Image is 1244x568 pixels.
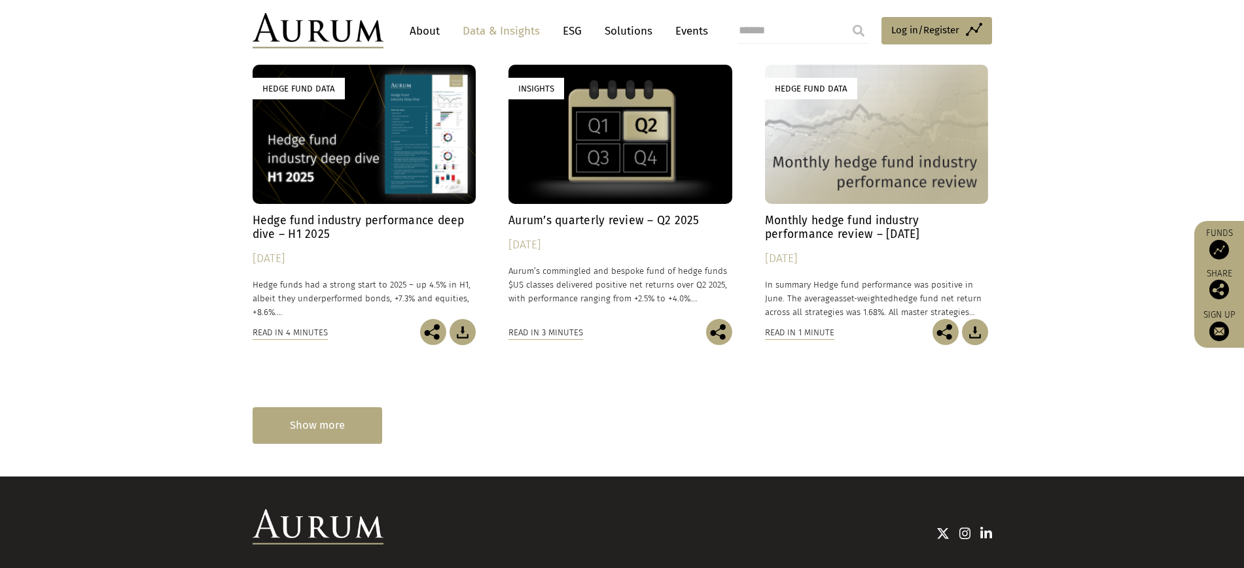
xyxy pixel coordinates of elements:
[1201,309,1237,341] a: Sign up
[980,527,992,540] img: Linkedin icon
[420,319,446,345] img: Share this post
[845,18,872,44] input: Submit
[253,78,345,99] div: Hedge Fund Data
[450,319,476,345] img: Download Article
[508,236,732,254] div: [DATE]
[881,17,992,44] a: Log in/Register
[253,278,476,319] p: Hedge funds had a strong start to 2025 – up 4.5% in H1, albeit they underperformed bonds, +7.3% a...
[1209,322,1229,341] img: Sign up to our newsletter
[959,527,971,540] img: Instagram icon
[669,19,708,43] a: Events
[508,326,583,340] div: Read in 3 minutes
[765,326,834,340] div: Read in 1 minute
[253,214,476,241] h4: Hedge fund industry performance deep dive – H1 2025
[253,13,383,48] img: Aurum
[1209,280,1229,299] img: Share this post
[403,19,446,43] a: About
[834,293,893,303] span: asset-weighted
[1209,240,1229,259] img: Access Funds
[765,250,989,268] div: [DATE]
[765,65,989,319] a: Hedge Fund Data Monthly hedge fund industry performance review – [DATE] [DATE] In summary Hedge f...
[508,65,732,319] a: Insights Aurum’s quarterly review – Q2 2025 [DATE] Aurum’s commingled and bespoke fund of hedge f...
[933,319,959,345] img: Share this post
[253,509,383,544] img: Aurum Logo
[508,214,732,227] h4: Aurum’s quarterly review – Q2 2025
[508,78,564,99] div: Insights
[253,407,382,443] div: Show more
[556,19,588,43] a: ESG
[1201,269,1237,299] div: Share
[706,319,732,345] img: Share this post
[456,19,546,43] a: Data & Insights
[765,278,989,319] p: In summary Hedge fund performance was positive in June. The average hedge fund net return across ...
[765,78,857,99] div: Hedge Fund Data
[253,326,328,340] div: Read in 4 minutes
[253,250,476,268] div: [DATE]
[936,527,950,540] img: Twitter icon
[508,264,732,305] p: Aurum’s commingled and bespoke fund of hedge funds $US classes delivered positive net returns ove...
[765,214,989,241] h4: Monthly hedge fund industry performance review – [DATE]
[1201,227,1237,259] a: Funds
[891,22,959,38] span: Log in/Register
[598,19,659,43] a: Solutions
[253,65,476,319] a: Hedge Fund Data Hedge fund industry performance deep dive – H1 2025 [DATE] Hedge funds had a stro...
[962,319,988,345] img: Download Article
